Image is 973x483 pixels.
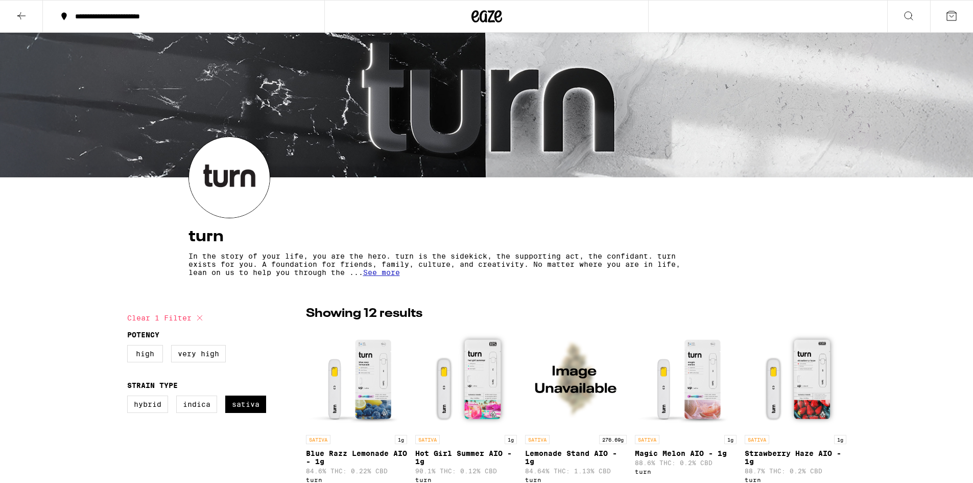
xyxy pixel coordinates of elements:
[745,468,846,474] p: 88.7% THC: 0.2% CBD
[505,435,517,444] p: 1g
[635,449,737,457] p: Magic Melon AIO - 1g
[745,449,846,466] p: Strawberry Haze AIO - 1g
[635,328,737,430] img: turn - Magic Melon AIO - 1g
[306,435,330,444] p: SATIVA
[127,396,168,413] label: Hybrid
[525,328,627,430] img: turn - Lemonade Stand AIO - 1g
[745,328,846,430] img: turn - Strawberry Haze AIO - 1g
[525,476,627,483] div: turn
[724,435,737,444] p: 1g
[127,345,163,362] label: High
[127,331,159,339] legend: Potency
[415,476,517,483] div: turn
[189,137,270,218] img: turn logo
[525,468,627,474] p: 84.64% THC: 1.13% CBD
[306,476,408,483] div: turn
[599,435,627,444] p: 276.69g
[171,345,226,362] label: Very High
[745,476,846,483] div: turn
[395,435,407,444] p: 1g
[306,468,408,474] p: 84.6% THC: 0.22% CBD
[635,435,659,444] p: SATIVA
[127,381,178,389] legend: Strain Type
[415,328,517,430] img: turn - Hot Girl Summer AIO - 1g
[415,468,517,474] p: 90.1% THC: 0.12% CBD
[834,435,846,444] p: 1g
[306,449,408,466] p: Blue Razz Lemonade AIO - 1g
[188,252,695,277] p: In the story of your life, you are the hero. turn is the sidekick, the supporting act, the confid...
[415,449,517,466] p: Hot Girl Summer AIO - 1g
[745,435,769,444] p: SATIVA
[635,468,737,475] div: turn
[176,396,217,413] label: Indica
[225,396,266,413] label: Sativa
[525,435,550,444] p: SATIVA
[188,228,785,245] h4: turn
[127,305,206,331] button: Clear 1 filter
[415,435,440,444] p: SATIVA
[306,328,408,430] img: turn - Blue Razz Lemonade AIO - 1g
[306,305,422,323] p: Showing 12 results
[525,449,627,466] p: Lemonade Stand AIO - 1g
[363,268,400,277] span: See more
[635,459,737,466] p: 88.6% THC: 0.2% CBD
